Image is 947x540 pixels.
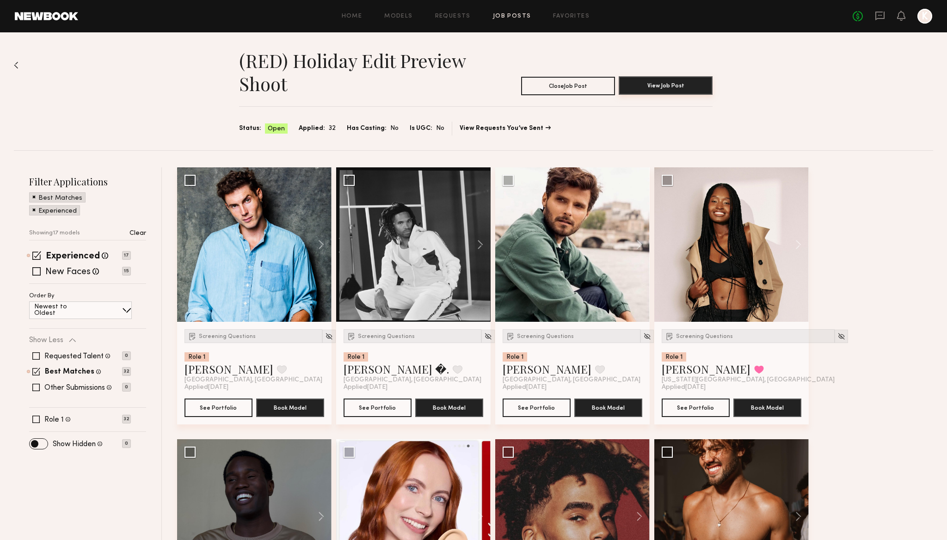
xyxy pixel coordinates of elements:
[493,13,531,19] a: Job Posts
[435,13,471,19] a: Requests
[503,399,571,417] button: See Portfolio
[358,334,415,339] span: Screening Questions
[619,77,713,95] a: View Job Post
[188,331,197,341] img: Submission Icon
[665,331,674,341] img: Submission Icon
[38,195,82,202] p: Best Matches
[342,13,363,19] a: Home
[415,403,483,411] a: Book Model
[662,399,730,417] button: See Portfolio
[325,332,333,340] img: Unhide Model
[662,362,750,376] a: [PERSON_NAME]
[503,362,591,376] a: [PERSON_NAME]
[553,13,590,19] a: Favorites
[662,352,686,362] div: Role 1
[517,334,574,339] span: Screening Questions
[122,415,131,423] p: 32
[344,399,412,417] button: See Portfolio
[503,384,642,391] div: Applied [DATE]
[46,252,100,261] label: Experienced
[619,76,713,95] button: View Job Post
[329,123,336,134] span: 32
[29,175,146,188] h2: Filter Applications
[484,332,492,340] img: Unhide Model
[34,304,89,317] p: Newest to Oldest
[643,332,651,340] img: Unhide Model
[45,368,94,376] label: Best Matches
[239,123,261,134] span: Status:
[29,230,80,236] p: Showing 17 models
[29,293,55,299] p: Order By
[415,399,483,417] button: Book Model
[460,125,551,132] a: View Requests You’ve Sent
[410,123,432,134] span: Is UGC:
[184,376,322,384] span: [GEOGRAPHIC_DATA], [GEOGRAPHIC_DATA]
[733,399,801,417] button: Book Model
[662,376,835,384] span: [US_STATE][GEOGRAPHIC_DATA], [GEOGRAPHIC_DATA]
[53,441,96,448] label: Show Hidden
[184,384,324,391] div: Applied [DATE]
[122,367,131,376] p: 32
[122,439,131,448] p: 0
[38,208,77,215] p: Experienced
[184,352,209,362] div: Role 1
[436,123,444,134] span: No
[122,383,131,392] p: 0
[344,362,449,376] a: [PERSON_NAME] �.
[299,123,325,134] span: Applied:
[662,384,801,391] div: Applied [DATE]
[506,331,515,341] img: Submission Icon
[122,251,131,260] p: 17
[574,399,642,417] button: Book Model
[384,13,412,19] a: Models
[344,352,368,362] div: Role 1
[256,403,324,411] a: Book Model
[676,334,733,339] span: Screening Questions
[184,362,273,376] a: [PERSON_NAME]
[256,399,324,417] button: Book Model
[574,403,642,411] a: Book Model
[44,384,105,392] label: Other Submissions
[917,9,932,24] a: K
[122,267,131,276] p: 15
[14,61,18,69] img: Back to previous page
[521,77,615,95] button: CloseJob Post
[122,351,131,360] p: 0
[347,331,356,341] img: Submission Icon
[733,403,801,411] a: Book Model
[837,332,845,340] img: Unhide Model
[129,230,146,237] p: Clear
[390,123,399,134] span: No
[344,376,481,384] span: [GEOGRAPHIC_DATA], [GEOGRAPHIC_DATA]
[503,352,527,362] div: Role 1
[268,124,285,134] span: Open
[44,416,64,423] label: Role 1
[45,268,91,277] label: New Faces
[199,334,256,339] span: Screening Questions
[184,399,252,417] button: See Portfolio
[503,376,640,384] span: [GEOGRAPHIC_DATA], [GEOGRAPHIC_DATA]
[239,49,476,95] h1: (RED) Holiday Edit Preview Shoot
[344,384,483,391] div: Applied [DATE]
[29,337,63,344] p: Show Less
[347,123,387,134] span: Has Casting:
[44,353,104,360] label: Requested Talent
